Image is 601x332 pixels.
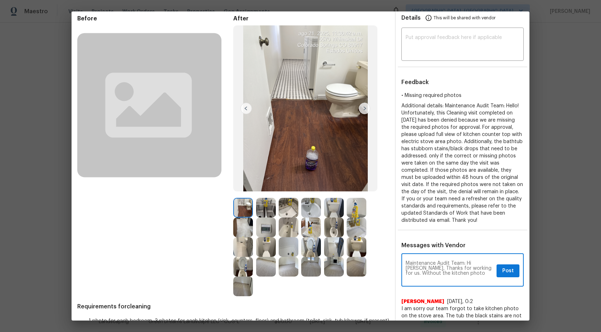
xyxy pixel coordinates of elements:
li: 1 photo for each bedroom, 3 photos for each kitchen (sink, counters, floor) and bathroom (toilet,... [89,317,389,324]
span: [PERSON_NAME] [401,298,444,305]
span: Post [502,267,514,275]
span: Additional details: Maintenance Audit Team: Hello! Unfortunately, this Cleaning visit completed o... [401,103,523,223]
button: Post [497,264,519,278]
span: After [233,15,389,22]
img: left-chevron-button-url [240,103,252,114]
span: Requirements for cleaning [77,303,389,310]
img: right-chevron-button-url [359,103,370,114]
span: This will be shared with vendor [434,9,495,26]
textarea: Maintenance Audit Team: Hi [PERSON_NAME], Thanks for working for us. Without the kitchen photo [406,261,494,281]
span: [DATE], 0:2 [447,299,473,304]
span: Before [77,15,233,22]
span: • Missing required photos [401,93,461,98]
span: Messages with Vendor [401,243,465,248]
span: Details [401,9,421,26]
span: Feedback [401,79,429,85]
